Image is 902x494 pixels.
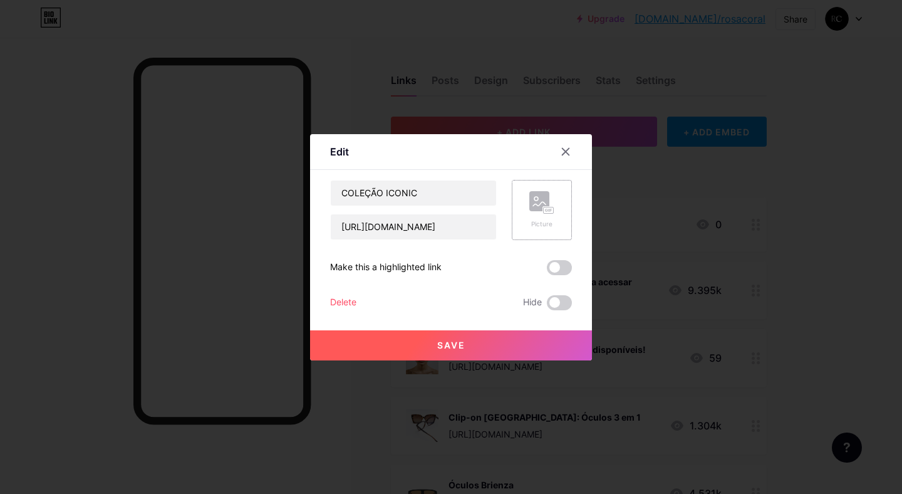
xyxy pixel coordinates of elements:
div: Picture [529,219,554,229]
div: Edit [330,144,349,159]
button: Save [310,330,592,360]
div: Make this a highlighted link [330,260,442,275]
input: URL [331,214,496,239]
div: Delete [330,295,356,310]
span: Save [437,340,465,350]
input: Title [331,181,496,206]
span: Hide [523,295,542,310]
